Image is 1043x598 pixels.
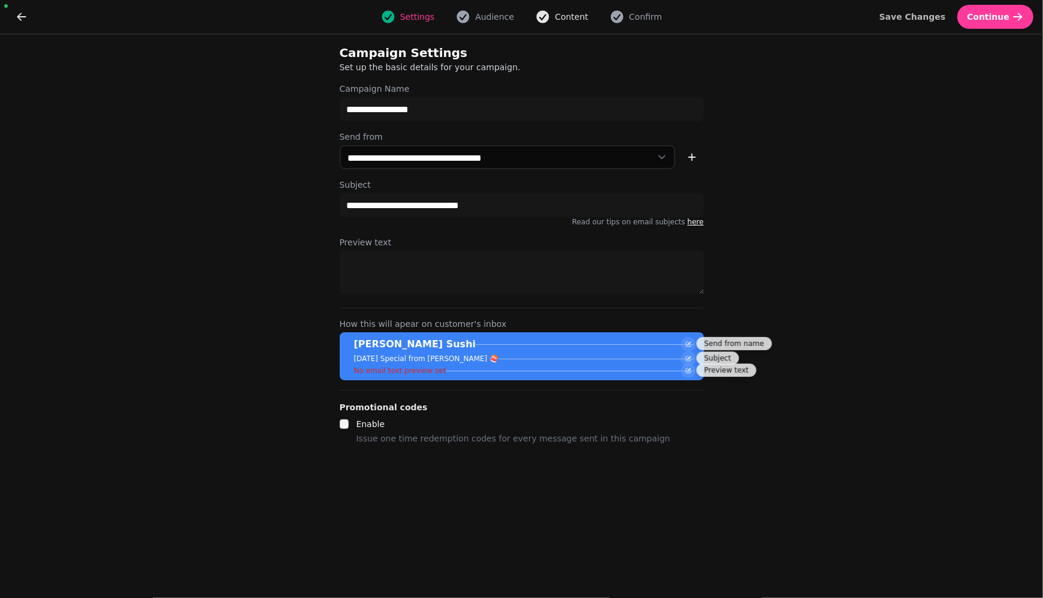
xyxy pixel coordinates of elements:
label: Preview text [340,236,704,248]
label: Subject [340,179,704,191]
p: [DATE] Special from [PERSON_NAME] 🍣 [354,354,499,363]
p: Issue one time redemption codes for every message sent in this campaign [356,431,670,446]
label: Enable [356,419,385,429]
button: go back [10,5,34,29]
label: Campaign Name [340,83,704,95]
a: here [687,218,703,226]
button: Save Changes [870,5,956,29]
span: Save Changes [879,13,946,21]
div: Subject [697,351,739,365]
span: Content [555,11,588,23]
span: Continue [967,13,1009,21]
legend: Promotional codes [340,400,428,414]
span: Settings [400,11,434,23]
div: Preview text [697,363,757,377]
div: Send from name [697,337,772,350]
p: Read our tips on email subjects [340,217,704,227]
p: Set up the basic details for your campaign. [340,61,646,73]
p: No email text preview set [354,366,446,375]
p: [PERSON_NAME] Sushi [354,337,476,351]
label: Send from [340,131,704,143]
span: Confirm [629,11,662,23]
label: How this will apear on customer's inbox [340,318,704,330]
button: Continue [957,5,1033,29]
span: Audience [475,11,514,23]
h2: Campaign Settings [340,44,570,61]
